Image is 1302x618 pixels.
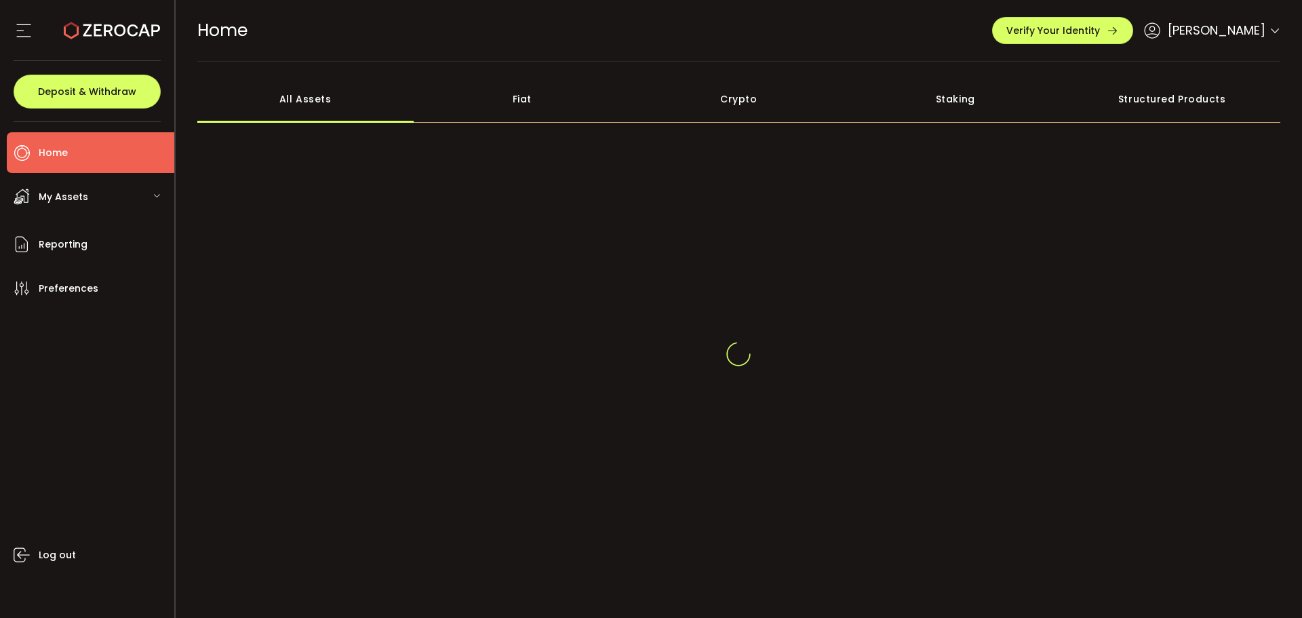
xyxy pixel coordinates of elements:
[14,75,161,109] button: Deposit & Withdraw
[39,187,88,207] span: My Assets
[414,75,631,123] div: Fiat
[1168,21,1265,39] span: [PERSON_NAME]
[197,75,414,123] div: All Assets
[38,87,136,96] span: Deposit & Withdraw
[1064,75,1281,123] div: Structured Products
[39,235,87,254] span: Reporting
[847,75,1064,123] div: Staking
[992,17,1133,44] button: Verify Your Identity
[39,545,76,565] span: Log out
[39,143,68,163] span: Home
[197,18,248,42] span: Home
[1006,26,1100,35] span: Verify Your Identity
[39,279,98,298] span: Preferences
[631,75,848,123] div: Crypto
